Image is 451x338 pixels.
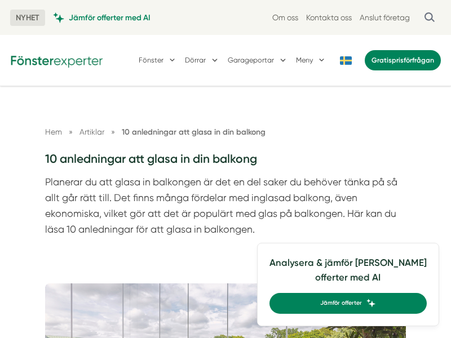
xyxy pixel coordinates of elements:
[228,47,288,73] button: Garageportar
[360,12,410,23] a: Anslut företag
[185,47,220,73] button: Dörrar
[122,127,266,137] a: 10 anledningar att glasa in din balkong
[272,12,298,23] a: Om oss
[53,12,151,23] a: Jämför offerter med AI
[45,126,406,139] nav: Breadcrumb
[45,127,62,136] a: Hem
[139,47,178,73] button: Fönster
[69,126,73,138] span: »
[45,175,406,242] p: Planerar du att glasa in balkongen är det en del saker du behöver tänka på så allt går rätt till....
[45,151,406,175] h1: 10 anledningar att glasa in din balkong
[79,127,104,136] span: Artiklar
[111,126,115,138] span: »
[372,56,392,64] span: Gratis
[269,255,427,293] h4: Analysera & jämför [PERSON_NAME] offerter med AI
[296,47,327,73] button: Meny
[69,12,151,23] span: Jämför offerter med AI
[10,52,103,68] img: Fönsterexperter Logotyp
[79,127,107,136] a: Artiklar
[320,299,362,308] span: Jämför offerter
[306,12,352,23] a: Kontakta oss
[365,50,441,70] a: Gratisprisförfrågan
[269,293,427,314] a: Jämför offerter
[10,10,45,26] span: NYHET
